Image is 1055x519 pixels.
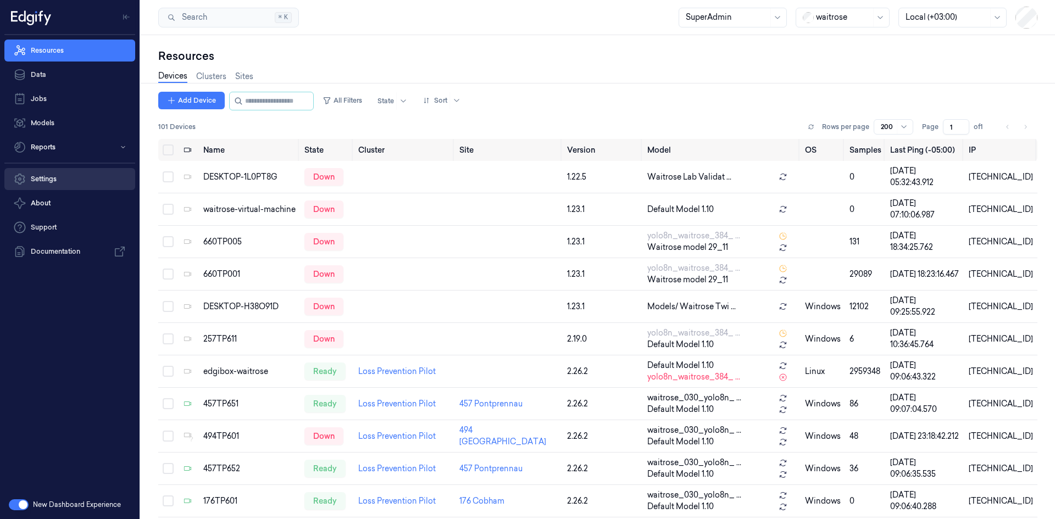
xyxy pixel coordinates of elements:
div: 660TP005 [203,236,296,248]
div: ready [304,362,346,380]
span: Models/ Waitrose Twi ... [647,301,736,312]
button: Select row [163,431,174,442]
a: Jobs [4,88,135,110]
div: [DATE] 09:06:43.322 [890,360,960,383]
a: Sites [235,71,253,82]
div: [TECHNICAL_ID] [969,301,1033,312]
th: Last Ping (-05:00) [886,139,964,161]
div: 2.26.2 [567,495,639,507]
span: of 1 [974,122,991,132]
div: 494TP601 [203,431,296,442]
div: 2.26.2 [567,463,639,475]
th: Version [563,139,643,161]
div: Resources [158,48,1037,64]
div: 0 [849,495,881,507]
a: Models [4,112,135,134]
th: Samples [845,139,886,161]
div: 0 [849,204,881,215]
th: IP [964,139,1037,161]
span: waitrose_030_yolo8n_ ... [647,425,741,436]
button: Select row [163,236,174,247]
div: 257TP611 [203,333,296,345]
div: DESKTOP-1L0PT8G [203,171,296,183]
div: 2.26.2 [567,431,639,442]
a: Loss Prevention Pilot [358,399,436,409]
div: 457TP651 [203,398,296,410]
div: [TECHNICAL_ID] [969,495,1033,507]
div: 12102 [849,301,881,312]
button: Search⌘K [158,8,299,27]
div: 36 [849,463,881,475]
div: [DATE] 18:23:16.467 [890,269,960,280]
div: [DATE] 23:18:42.212 [890,431,960,442]
button: Select row [163,398,174,409]
span: Default Model 1.10 [647,468,714,480]
div: [DATE] 05:32:43.912 [890,165,960,188]
div: waitrose-virtual-machine [203,204,296,215]
p: windows [805,431,841,442]
p: windows [805,463,841,475]
div: ready [304,395,346,412]
span: yolo8n_waitrose_384_ ... [647,327,740,339]
p: windows [805,398,841,410]
div: [TECHNICAL_ID] [969,171,1033,183]
div: DESKTOP-H38O91D [203,301,296,312]
a: Loss Prevention Pilot [358,496,436,506]
span: waitrose_030_yolo8n_ ... [647,392,741,404]
div: 660TP001 [203,269,296,280]
div: [DATE] 09:25:55.922 [890,295,960,318]
div: [TECHNICAL_ID] [969,398,1033,410]
button: All Filters [318,92,367,109]
div: 1.23.1 [567,236,639,248]
div: 1.23.1 [567,269,639,280]
div: 6 [849,333,881,345]
div: down [304,298,343,315]
div: 457TP652 [203,463,296,475]
span: 101 Devices [158,122,196,132]
button: Select row [163,333,174,344]
a: Loss Prevention Pilot [358,431,436,441]
a: Data [4,64,135,86]
span: Default Model 1.10 [647,436,714,448]
span: Default Model 1.10 [647,501,714,512]
div: [TECHNICAL_ID] [969,463,1033,475]
div: 2959348 [849,366,881,377]
th: State [300,139,354,161]
button: Select row [163,366,174,377]
div: [DATE] 07:10:06.987 [890,198,960,221]
div: down [304,168,343,186]
button: Select row [163,269,174,280]
span: Search [177,12,207,23]
div: [TECHNICAL_ID] [969,431,1033,442]
a: Loss Prevention Pilot [358,464,436,473]
th: Model [643,139,801,161]
div: [DATE] 10:36:45.764 [890,327,960,350]
div: down [304,330,343,348]
p: windows [805,333,841,345]
span: yolo8n_waitrose_384_ ... [647,371,740,383]
div: 1.23.1 [567,301,639,312]
nav: pagination [1000,119,1033,135]
button: Toggle Navigation [118,8,135,26]
th: OS [801,139,845,161]
button: Reports [4,136,135,158]
span: Default Model 1.10 [647,204,714,215]
span: Page [922,122,939,132]
div: 2.26.2 [567,398,639,410]
div: [DATE] 09:06:40.288 [890,489,960,512]
a: 457 Pontprennau [459,464,523,473]
div: down [304,233,343,250]
p: windows [805,301,841,312]
p: linux [805,366,841,377]
span: Waitrose Lab Validat ... [647,171,731,183]
a: Devices [158,70,187,83]
span: yolo8n_waitrose_384_ ... [647,230,740,242]
div: 131 [849,236,881,248]
div: [TECHNICAL_ID] [969,333,1033,345]
button: Select row [163,495,174,506]
div: [TECHNICAL_ID] [969,204,1033,215]
a: Support [4,216,135,238]
div: [TECHNICAL_ID] [969,269,1033,280]
span: waitrose_030_yolo8n_ ... [647,489,741,501]
button: Select row [163,171,174,182]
